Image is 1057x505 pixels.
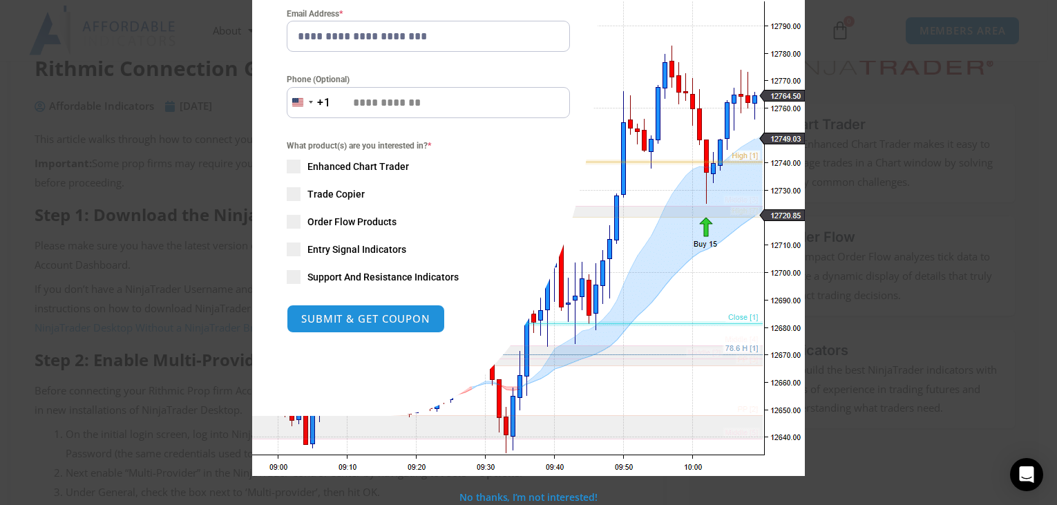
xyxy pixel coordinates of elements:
label: Entry Signal Indicators [287,242,570,256]
button: SUBMIT & GET COUPON [287,305,445,333]
label: Enhanced Chart Trader [287,160,570,173]
span: What product(s) are you interested in? [287,139,570,153]
span: Trade Copier [307,187,365,201]
div: +1 [317,94,331,112]
label: Phone (Optional) [287,73,570,86]
label: Support And Resistance Indicators [287,270,570,284]
a: No thanks, I’m not interested! [459,490,597,504]
div: Open Intercom Messenger [1010,458,1043,491]
button: Selected country [287,87,331,118]
label: Email Address [287,7,570,21]
label: Trade Copier [287,187,570,201]
span: Enhanced Chart Trader [307,160,409,173]
span: Entry Signal Indicators [307,242,406,256]
label: Order Flow Products [287,215,570,229]
span: Order Flow Products [307,215,397,229]
span: Support And Resistance Indicators [307,270,459,284]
